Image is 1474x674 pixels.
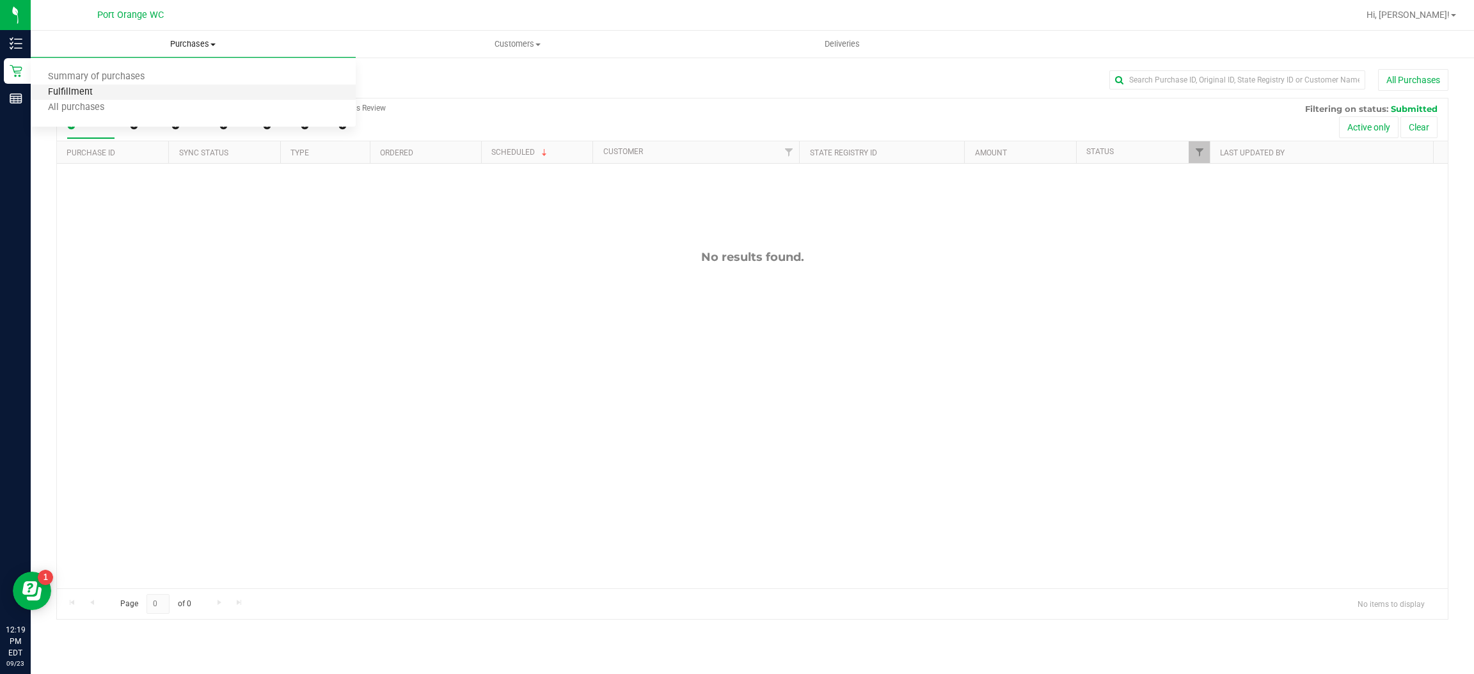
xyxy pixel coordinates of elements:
[1086,147,1114,156] a: Status
[1391,104,1438,114] span: Submitted
[290,148,309,157] a: Type
[356,38,680,50] span: Customers
[603,147,643,156] a: Customer
[10,37,22,50] inline-svg: Inventory
[38,570,53,585] iframe: Resource center unread badge
[810,148,877,157] a: State Registry ID
[807,38,877,50] span: Deliveries
[1400,116,1438,138] button: Clear
[6,624,25,659] p: 12:19 PM EDT
[380,148,413,157] a: Ordered
[1109,70,1365,90] input: Search Purchase ID, Original ID, State Registry ID or Customer Name...
[10,65,22,77] inline-svg: Retail
[6,659,25,668] p: 09/23
[975,148,1007,157] a: Amount
[680,31,1005,58] a: Deliveries
[1305,104,1388,114] span: Filtering on status:
[13,572,51,610] iframe: Resource center
[1378,69,1448,91] button: All Purchases
[109,594,202,614] span: Page of 0
[10,92,22,105] inline-svg: Reports
[1339,116,1399,138] button: Active only
[31,72,162,82] span: Summary of purchases
[491,148,550,157] a: Scheduled
[31,31,356,58] a: Purchases Summary of purchases Fulfillment All purchases
[338,118,386,132] div: 0
[179,148,228,157] a: Sync Status
[67,148,115,157] a: Purchase ID
[356,31,681,58] a: Customers
[31,102,122,113] span: All purchases
[1367,10,1450,20] span: Hi, [PERSON_NAME]!
[1189,141,1210,163] a: Filter
[57,250,1448,264] div: No results found.
[1347,594,1435,613] span: No items to display
[31,38,356,50] span: Purchases
[778,141,799,163] a: Filter
[97,10,164,20] span: Port Orange WC
[1220,148,1285,157] a: Last Updated By
[338,104,386,113] div: Needs Review
[31,87,110,98] span: Fulfillment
